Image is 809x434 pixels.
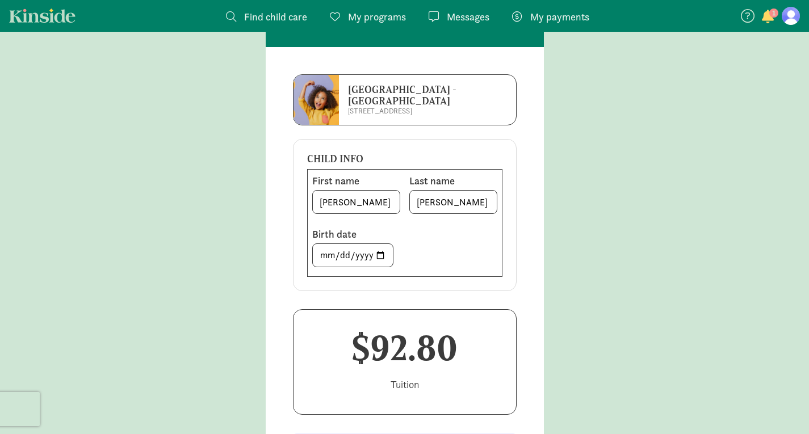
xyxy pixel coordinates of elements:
label: Birth date [312,227,400,241]
h6: [GEOGRAPHIC_DATA] - [GEOGRAPHIC_DATA] [348,84,484,107]
span: Find child care [244,9,307,24]
p: [STREET_ADDRESS] [348,107,484,116]
span: Messages [447,9,489,24]
button: 1 [760,10,776,25]
a: Kinside [9,9,76,23]
span: 1 [769,9,778,18]
span: My payments [530,9,589,24]
span: My programs [348,9,406,24]
h1: $92.80 [312,328,498,369]
label: Last name [409,174,497,188]
p: tuition [312,378,498,391]
h6: CHILD INFO [307,153,502,165]
label: First name [312,174,400,188]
